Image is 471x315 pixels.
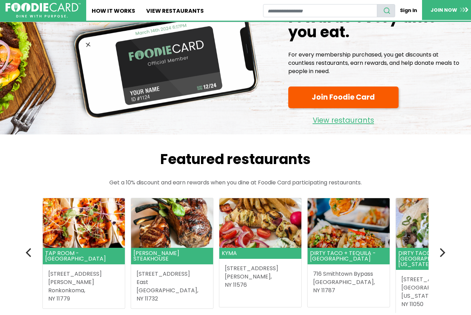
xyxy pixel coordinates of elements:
p: Get a 10% discount and earn rewards when you dine at Foodie Card participating restaurants. [29,179,442,187]
address: [STREET_ADDRESS] East [GEOGRAPHIC_DATA], NY 11732 [137,270,208,303]
address: [STREET_ADDRESS] [PERSON_NAME], NY 11576 [225,264,296,289]
a: Rothmann's Steakhouse [PERSON_NAME] Steakhouse [STREET_ADDRESS]East [GEOGRAPHIC_DATA],NY 11732 [131,198,213,308]
p: For every membership purchased, you get discounts at countless restaurants, earn rewards, and hel... [288,51,465,75]
a: Tap Room - Ronkonkoma Tap Room - [GEOGRAPHIC_DATA] [STREET_ADDRESS][PERSON_NAME]Ronkonkoma,NY 11779 [43,198,125,308]
header: [PERSON_NAME] Steakhouse [131,248,213,264]
img: FoodieCard; Eat, Drink, Save, Donate [6,3,81,18]
header: Tap Room - [GEOGRAPHIC_DATA] [43,248,125,264]
a: Kyma Kyma [STREET_ADDRESS][PERSON_NAME],NY 11576 [219,198,301,295]
address: [STREET_ADDRESS][PERSON_NAME] Ronkonkoma, NY 11779 [48,270,119,303]
a: View restaurants [288,111,399,126]
img: Tap Room - Ronkonkoma [43,198,125,248]
h2: Featured restaurants [29,151,442,167]
button: Previous [22,245,37,260]
header: Dirty Taco + Tequila - [GEOGRAPHIC_DATA] [308,248,390,264]
img: Kyma [219,198,301,248]
img: Rothmann's Steakhouse [131,198,213,248]
img: Dirty Taco + Tequila - Smithtown [308,198,390,248]
a: Join Foodie Card [288,87,399,108]
address: 716 Smithtown Bypass [GEOGRAPHIC_DATA], NY 11787 [313,270,384,295]
a: Sign In [395,4,422,17]
button: search [377,4,395,17]
input: restaurant search [263,4,377,17]
button: Next [434,245,449,260]
header: Kyma [219,248,301,259]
